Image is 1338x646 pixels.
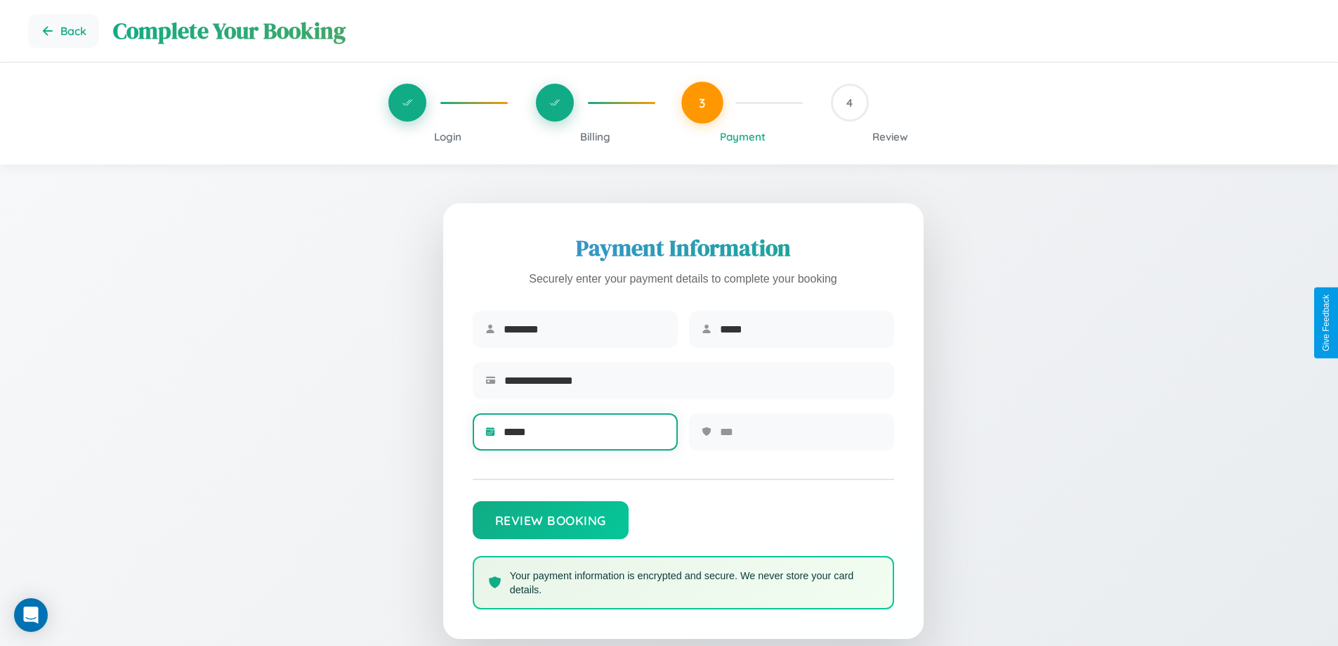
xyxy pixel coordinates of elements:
button: Review Booking [473,501,629,539]
span: Payment [720,130,766,143]
p: Securely enter your payment details to complete your booking [473,269,894,290]
div: Open Intercom Messenger [14,598,48,632]
div: Give Feedback [1321,295,1331,351]
span: Review [872,130,908,143]
p: Your payment information is encrypted and secure. We never store your card details. [510,569,879,597]
span: Login [434,130,461,143]
span: Billing [580,130,610,143]
span: 4 [846,96,853,110]
span: 3 [699,95,706,110]
button: Go back [28,14,99,48]
h1: Complete Your Booking [113,15,1310,46]
h2: Payment Information [473,233,894,264]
